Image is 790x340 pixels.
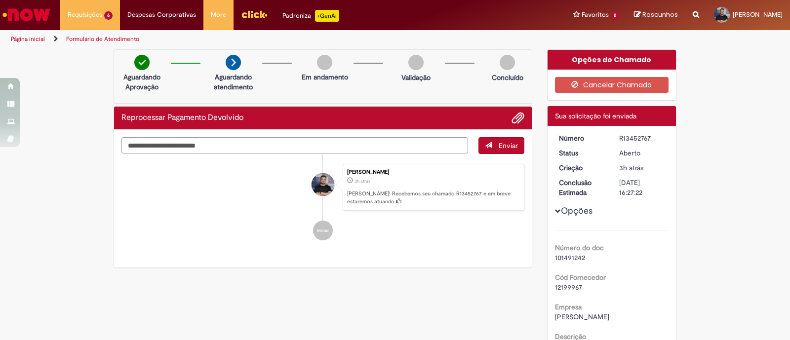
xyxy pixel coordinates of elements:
[552,133,612,143] dt: Número
[619,178,665,197] div: [DATE] 16:27:22
[555,112,636,120] span: Sua solicitação foi enviada
[548,50,676,70] div: Opções do Chamado
[401,73,431,82] p: Validação
[500,55,515,70] img: img-circle-grey.png
[312,173,334,196] div: Lucas Alexandre Grahl Ribeiro
[347,169,519,175] div: [PERSON_NAME]
[478,137,524,154] button: Enviar
[552,148,612,158] dt: Status
[555,273,606,282] b: Cód Fornecedor
[634,10,678,20] a: Rascunhos
[582,10,609,20] span: Favoritos
[619,148,665,158] div: Aberto
[555,302,582,311] b: Empresa
[555,283,582,292] span: 12199967
[66,35,139,43] a: Formulário de Atendimento
[355,178,370,184] time: 27/08/2025 14:27:18
[7,30,519,48] ul: Trilhas de página
[118,72,166,92] p: Aguardando Aprovação
[555,243,604,252] b: Número do doc
[619,163,665,173] div: 27/08/2025 14:27:18
[355,178,370,184] span: 3h atrás
[104,11,113,20] span: 6
[241,7,268,22] img: click_logo_yellow_360x200.png
[555,253,585,262] span: 101491242
[512,112,524,124] button: Adicionar anexos
[347,190,519,205] p: [PERSON_NAME]! Recebemos seu chamado R13452767 e em breve estaremos atuando.
[121,137,468,153] textarea: Digite sua mensagem aqui...
[555,312,609,321] span: [PERSON_NAME]
[211,10,226,20] span: More
[226,55,241,70] img: arrow-next.png
[127,10,196,20] span: Despesas Corporativas
[11,35,45,43] a: Página inicial
[611,11,619,20] span: 2
[555,77,669,93] button: Cancelar Chamado
[209,72,257,92] p: Aguardando atendimento
[492,73,523,82] p: Concluído
[315,10,339,22] p: +GenAi
[121,113,243,122] h2: Reprocessar Pagamento Devolvido Histórico de tíquete
[134,55,150,70] img: check-circle-green.png
[642,10,678,19] span: Rascunhos
[121,164,524,211] li: Lucas Alexandre Grahl Ribeiro
[1,5,52,25] img: ServiceNow
[317,55,332,70] img: img-circle-grey.png
[499,141,518,150] span: Enviar
[121,154,524,251] ul: Histórico de tíquete
[552,178,612,197] dt: Conclusão Estimada
[619,133,665,143] div: R13452767
[619,163,643,172] time: 27/08/2025 14:27:18
[302,72,348,82] p: Em andamento
[68,10,102,20] span: Requisições
[408,55,424,70] img: img-circle-grey.png
[282,10,339,22] div: Padroniza
[733,10,783,19] span: [PERSON_NAME]
[619,163,643,172] span: 3h atrás
[552,163,612,173] dt: Criação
